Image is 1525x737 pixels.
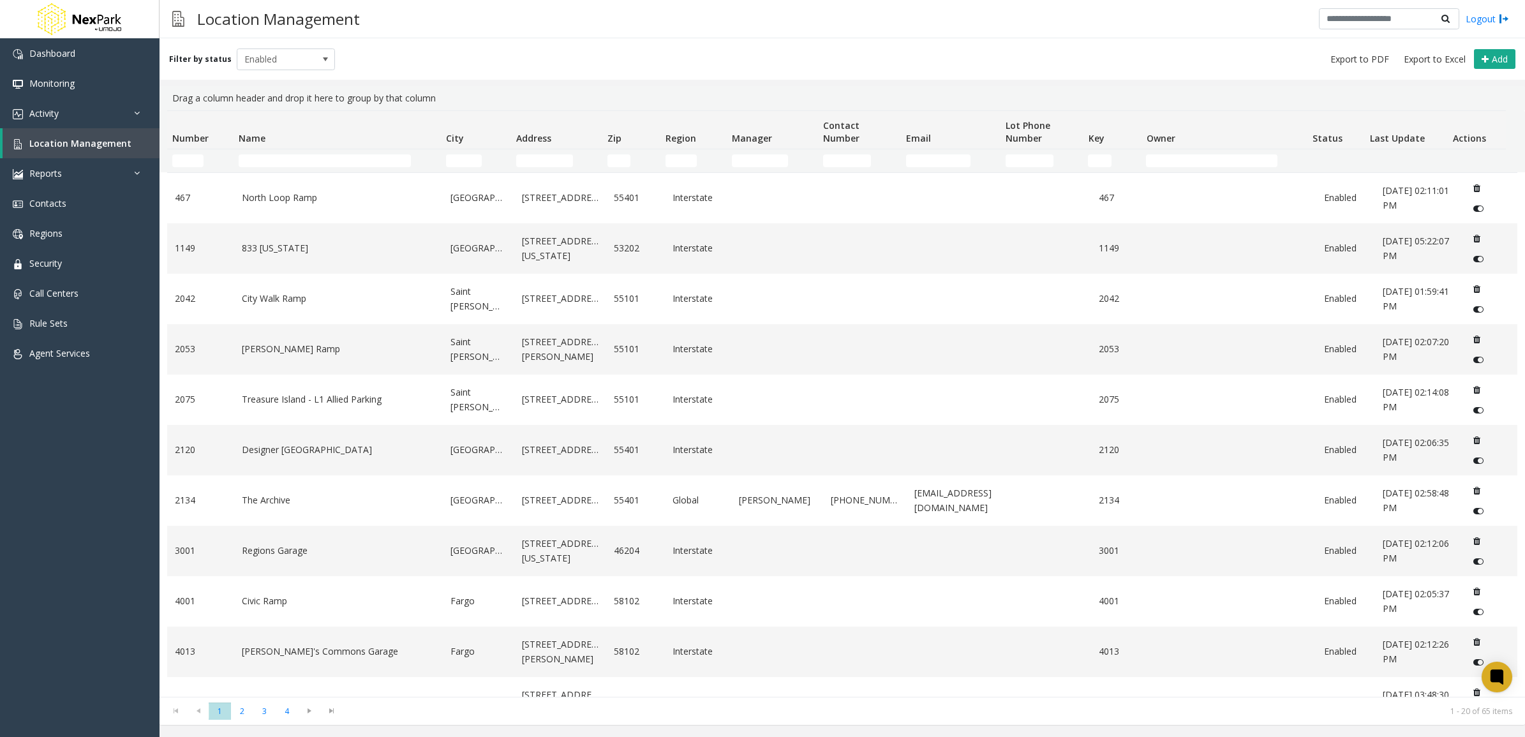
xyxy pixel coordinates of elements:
[242,594,436,608] a: Civic Ramp
[450,594,506,608] a: Fargo
[673,493,724,507] a: Global
[673,392,724,406] a: Interstate
[1141,149,1307,172] td: Owner Filter
[1383,386,1449,412] span: [DATE] 02:14:08 PM
[614,695,657,709] a: 75202
[1001,149,1083,172] td: Lot Phone Number Filter
[1324,695,1367,709] a: Enabled
[914,486,999,515] a: [EMAIL_ADDRESS][DOMAIN_NAME]
[1324,191,1367,205] a: Enabled
[160,110,1525,697] div: Data table
[13,289,23,299] img: 'icon'
[242,392,436,406] a: Treasure Island - L1 Allied Parking
[1365,149,1448,172] td: Last Update Filter
[242,695,436,709] a: [GEOGRAPHIC_DATA]
[13,169,23,179] img: 'icon'
[614,594,657,608] a: 58102
[29,77,75,89] span: Monitoring
[522,392,599,406] a: [STREET_ADDRESS]
[1474,49,1515,70] button: Add
[511,149,602,172] td: Address Filter
[320,703,343,720] span: Go to the last page
[167,149,234,172] td: Number Filter
[242,191,436,205] a: North Loop Ramp
[175,342,227,356] a: 2053
[13,349,23,359] img: 'icon'
[1099,594,1142,608] a: 4001
[242,644,436,659] a: [PERSON_NAME]'s Commons Garage
[172,3,184,34] img: pageIcon
[1466,652,1490,673] button: Disable
[1499,12,1509,26] img: logout
[607,132,621,144] span: Zip
[29,47,75,59] span: Dashboard
[175,544,227,558] a: 3001
[666,154,697,167] input: Region Filter
[450,241,506,255] a: [GEOGRAPHIC_DATA]
[1448,149,1506,172] td: Actions Filter
[673,241,724,255] a: Interstate
[673,292,724,306] a: Interstate
[175,594,227,608] a: 4001
[522,234,599,263] a: [STREET_ADDRESS][US_STATE]
[1466,329,1487,350] button: Delete
[522,594,599,608] a: [STREET_ADDRESS]
[1324,594,1367,608] a: Enabled
[1466,198,1490,219] button: Disable
[522,335,599,364] a: [STREET_ADDRESS][PERSON_NAME]
[29,347,90,359] span: Agent Services
[614,342,657,356] a: 55101
[450,544,506,558] a: [GEOGRAPHIC_DATA]
[1383,588,1449,614] span: [DATE] 02:05:37 PM
[1099,644,1142,659] a: 4013
[209,703,231,720] span: Page 1
[673,644,724,659] a: Interstate
[1383,184,1449,211] span: [DATE] 02:11:01 PM
[831,493,899,507] a: [PHONE_NUMBER]
[673,342,724,356] a: Interstate
[172,132,209,144] span: Number
[1383,486,1451,515] a: [DATE] 02:58:48 PM
[167,86,1517,110] div: Drag a column header and drop it here to group by that column
[276,703,298,720] span: Page 4
[673,544,724,558] a: Interstate
[242,544,436,558] a: Regions Garage
[446,154,482,167] input: City Filter
[323,706,340,716] span: Go to the last page
[1099,695,1142,709] a: 10000
[13,109,23,119] img: 'icon'
[1089,132,1105,144] span: Key
[29,197,66,209] span: Contacts
[602,149,660,172] td: Zip Filter
[1466,228,1487,249] button: Delete
[1383,385,1451,414] a: [DATE] 02:14:08 PM
[614,191,657,205] a: 55401
[1099,392,1142,406] a: 2075
[172,154,204,167] input: Number Filter
[242,443,436,457] a: Designer [GEOGRAPHIC_DATA]
[450,335,506,364] a: Saint [PERSON_NAME]
[614,241,657,255] a: 53202
[1099,443,1142,457] a: 2120
[1099,493,1142,507] a: 2134
[906,132,931,144] span: Email
[1466,602,1490,622] button: Disable
[1330,53,1389,66] span: Export to PDF
[1099,191,1142,205] a: 467
[1324,443,1367,457] a: Enabled
[191,3,366,34] h3: Location Management
[175,695,227,709] a: 01
[29,287,78,299] span: Call Centers
[1466,480,1487,501] button: Delete
[516,154,572,167] input: Address Filter
[1307,111,1365,149] th: Status
[818,149,901,172] td: Contact Number Filter
[13,229,23,239] img: 'icon'
[29,227,63,239] span: Regions
[1383,436,1449,463] span: [DATE] 02:06:35 PM
[614,292,657,306] a: 55101
[1383,537,1451,565] a: [DATE] 02:12:06 PM
[1088,154,1111,167] input: Key Filter
[169,54,232,65] label: Filter by status
[1383,234,1451,263] a: [DATE] 05:22:07 PM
